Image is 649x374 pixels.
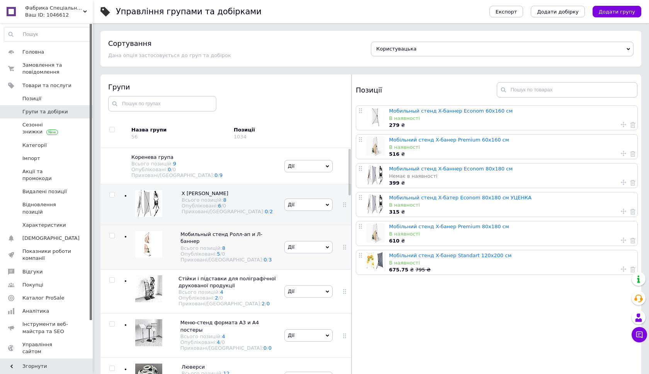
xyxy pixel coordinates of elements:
span: Х [PERSON_NAME] [182,190,228,196]
a: Видалити товар [630,121,635,128]
span: Відгуки [22,268,42,275]
span: Імпорт [22,155,40,162]
span: Коренева група [131,154,173,160]
div: 1034 [234,134,246,140]
img: Мобильный стенд Ролл-ап и Л-баннер [135,231,162,258]
div: В наявності [389,144,634,151]
span: Люверси [182,364,205,370]
div: Немає в наявності [389,173,634,180]
span: Головна [22,49,44,56]
a: 8 [223,197,226,203]
span: / [218,295,223,301]
span: Фабрика Спеціального Обладнання [25,5,83,12]
span: Додати добірку [537,9,579,15]
div: В наявності [389,115,634,122]
span: Користувацька [376,46,416,52]
span: / [171,167,176,172]
div: В наявності [389,202,634,209]
button: Додати добірку [531,6,585,17]
div: Всього позицій: [180,334,277,339]
span: Дії [288,163,294,169]
b: 610 [389,238,399,244]
b: 516 [389,151,399,157]
div: Всього позицій: [178,289,277,295]
span: Характеристики [22,222,66,229]
span: Товари та послуги [22,82,71,89]
div: Опубліковані: [131,167,277,172]
div: Позиції [356,82,497,98]
span: Додати групу [599,9,635,15]
a: Мобільний стенд X-банер Standart 120x200 см [389,253,511,258]
div: В наявності [389,259,634,266]
b: 315 [389,209,399,215]
input: Пошук по товарах [497,82,638,98]
span: Акції та промокоди [22,168,71,182]
div: Опубліковані: [178,295,277,301]
span: Стійки і підставки для поліграфічної друкованої продукції [178,276,276,288]
span: Покупці [22,281,43,288]
span: Дії [288,332,294,338]
div: Позиції [234,126,299,133]
span: Дії [288,288,294,294]
span: Сезонні знижки [22,121,71,135]
button: Експорт [489,6,523,17]
span: ₴ [389,267,416,273]
div: ₴ [389,180,634,187]
span: Меню-стенд формата А3 и А4 постеры [180,320,259,332]
span: / [268,209,273,214]
a: Мобильный стенд X-баннер Econom 60x160 см [389,108,513,114]
div: Всього позицій: [182,197,273,203]
a: 0 [264,257,267,263]
span: Інструменти веб-майстра та SEO [22,321,71,335]
span: Групи та добірки [22,108,68,115]
div: Назва групи [131,126,228,133]
button: Чат з покупцем [632,327,647,342]
a: Мобильный стенд X-баннер Econom 80x180 см [389,166,513,172]
a: 4 [222,334,225,339]
input: Пошук [4,27,91,41]
div: Групи [108,82,344,92]
div: В наявності [389,231,634,238]
a: 6 [218,203,221,209]
span: / [220,339,225,345]
div: ₴ [389,209,634,216]
span: Управління сайтом [22,341,71,355]
a: Мобільний стенд X-банер Premium 80x180 см [389,224,509,229]
a: Мобильный стенд X-батер Econom 80x180 см УЦЕНКА [389,195,532,200]
div: ₴ [389,151,634,158]
div: 0 [222,251,225,257]
span: Експорт [496,9,517,15]
div: Опубліковані: [180,339,277,345]
div: 0 [222,339,225,345]
a: 2 [262,301,265,307]
a: 4 [217,339,220,345]
a: 2 [270,209,273,214]
a: Видалити товар [630,179,635,186]
span: Дана опція застосовується до груп та добірок [108,52,231,58]
div: 0 [223,203,226,209]
div: Приховані/[GEOGRAPHIC_DATA]: [178,301,277,307]
div: 56 [131,134,138,140]
b: 675.75 [389,267,408,273]
button: Додати групу [593,6,641,17]
h1: Управління групами та добірками [116,7,262,16]
a: 9 [173,161,176,167]
a: 5 [217,251,220,257]
span: Дії [288,244,294,250]
a: 0 [214,172,217,178]
span: 795 ₴ [416,267,431,273]
a: Видалити товар [630,150,635,157]
div: Всього позицій: [180,245,277,251]
img: Меню-стенд формата А3 и А4 постеры [135,319,162,346]
a: Видалити товар [630,266,635,273]
span: Видалені позиції [22,188,67,195]
div: Приховані/[GEOGRAPHIC_DATA]: [131,172,277,178]
img: Х Баннер Паук [135,190,162,217]
a: 4 [220,289,223,295]
span: / [220,251,225,257]
b: 399 [389,180,399,186]
div: Опубліковані: [182,203,273,209]
span: / [265,301,270,307]
a: 8 [222,245,225,251]
span: Замовлення та повідомлення [22,62,71,76]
